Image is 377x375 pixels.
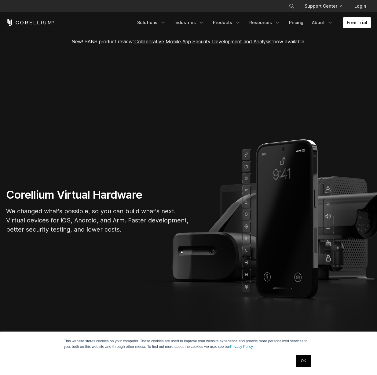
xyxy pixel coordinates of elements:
a: Login [350,1,371,12]
a: Corellium Home [6,19,55,26]
a: Privacy Policy. [230,344,254,349]
a: Free Trial [343,17,371,28]
a: Pricing [285,17,307,28]
p: We changed what's possible, so you can build what's next. Virtual devices for iOS, Android, and A... [6,207,189,234]
a: Solutions [134,17,170,28]
p: This website stores cookies on your computer. These cookies are used to improve your website expe... [64,338,313,349]
a: Support Center [300,1,347,12]
a: OK [296,355,311,367]
div: Navigation Menu [281,1,371,12]
a: About [308,17,337,28]
button: Search [286,1,297,12]
span: New! SANS product review now available. [71,38,306,45]
a: Industries [171,17,208,28]
a: Products [209,17,244,28]
div: Navigation Menu [134,17,371,28]
h1: Corellium Virtual Hardware [6,188,189,202]
a: "Collaborative Mobile App Security Development and Analysis" [133,38,273,45]
a: Resources [246,17,284,28]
